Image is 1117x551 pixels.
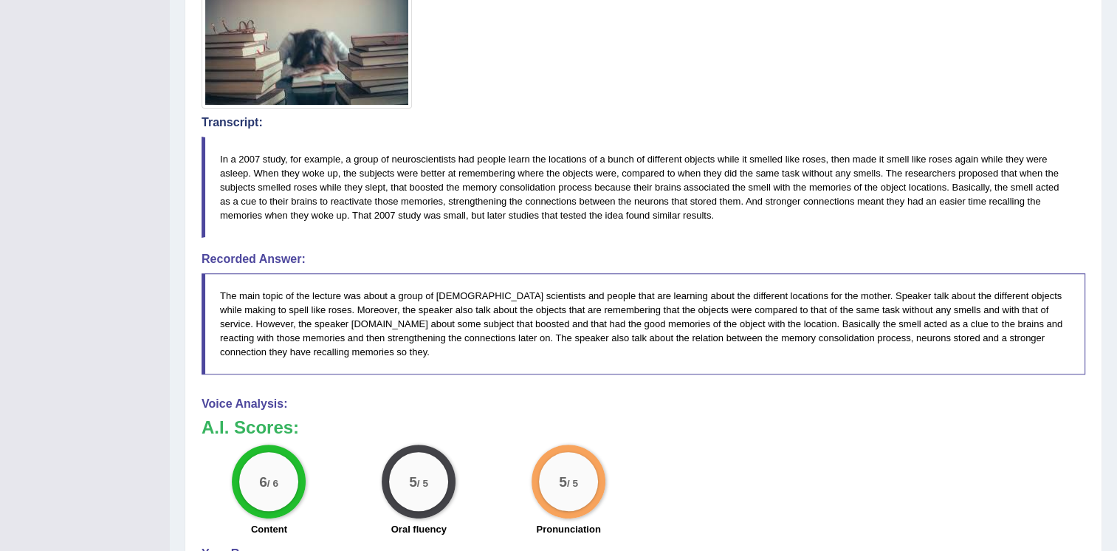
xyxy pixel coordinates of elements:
blockquote: The main topic of the lecture was about a group of [DEMOGRAPHIC_DATA] scientists and people that ... [202,273,1085,375]
label: Content [251,522,287,536]
label: Oral fluency [391,522,447,536]
small: / 5 [567,478,578,489]
big: 5 [409,473,417,490]
h4: Transcript: [202,116,1085,129]
b: A.I. Scores: [202,417,299,437]
small: / 6 [267,478,278,489]
big: 5 [559,473,567,490]
blockquote: In a 2007 study, for example, a group of neuroscientists had people learn the locations of a bunc... [202,137,1085,239]
label: Pronunciation [536,522,600,536]
h4: Voice Analysis: [202,397,1085,411]
h4: Recorded Answer: [202,253,1085,266]
big: 6 [259,473,267,490]
small: / 5 [417,478,428,489]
